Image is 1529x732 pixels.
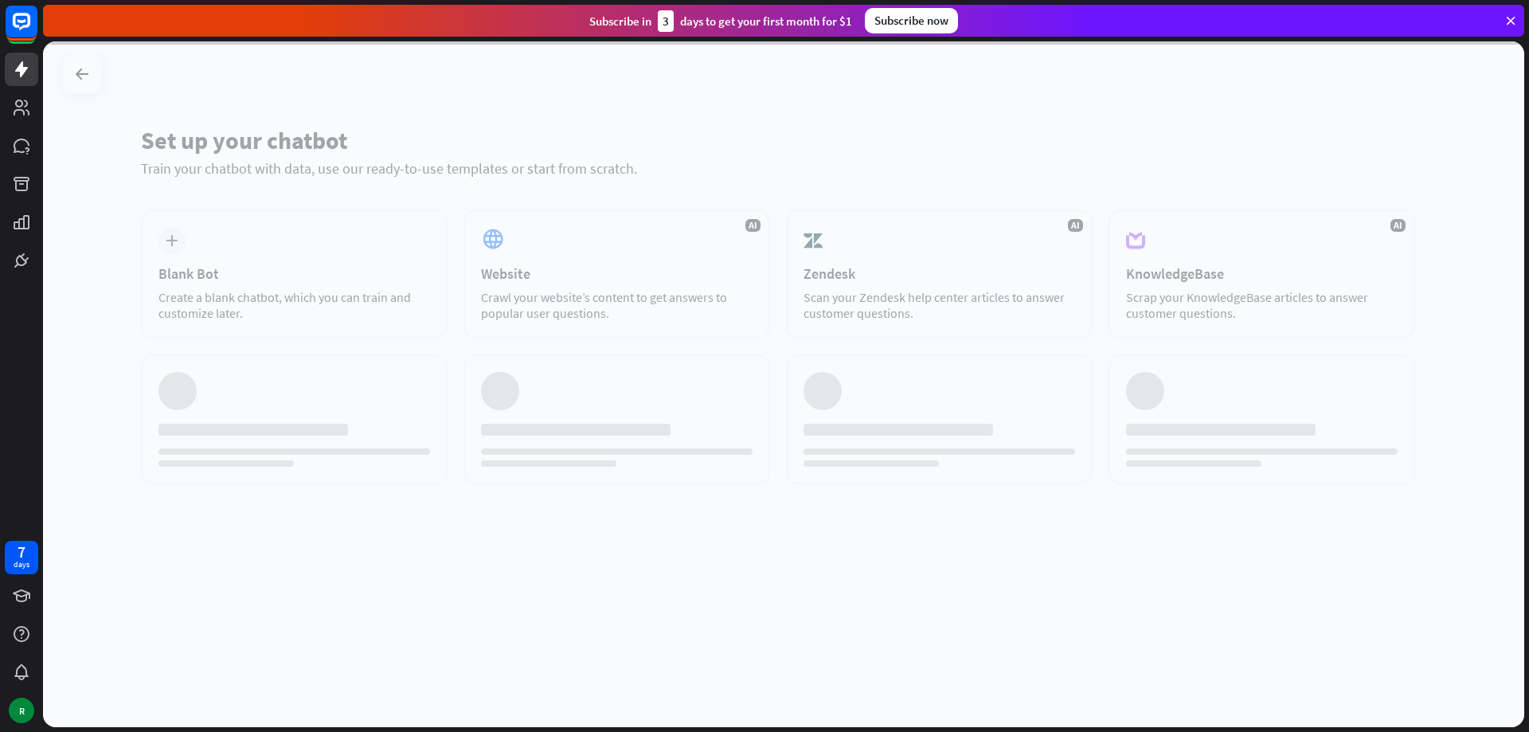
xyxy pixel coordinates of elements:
[658,10,674,32] div: 3
[14,559,29,570] div: days
[865,8,958,33] div: Subscribe now
[18,545,25,559] div: 7
[9,698,34,723] div: R
[5,541,38,574] a: 7 days
[589,10,852,32] div: Subscribe in days to get your first month for $1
